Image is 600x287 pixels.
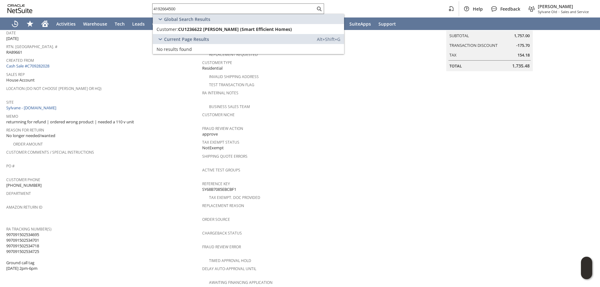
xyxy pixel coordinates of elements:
[202,230,242,236] a: Chargeback Status
[202,65,222,71] span: Residential
[581,257,592,279] iframe: Click here to launch Oracle Guided Learning Help Panel
[6,127,44,133] a: Reason For Return
[37,17,52,30] a: Home
[6,232,39,271] span: 997091502534695 997091502534701 997091502534718 997091502534725 Ground call tag [DATE] 2pm-6pm
[153,44,344,54] a: No results found
[6,72,25,77] a: Sales Rep
[6,177,40,182] a: Customer Phone
[209,52,258,57] a: Replacement Requested
[6,44,57,49] a: Rtn. [GEOGRAPHIC_DATA]. #
[449,52,457,58] a: Tax
[111,17,128,30] a: Tech
[157,26,178,32] span: Customer:
[202,90,238,96] a: RA Internal Notes
[6,100,14,105] a: Site
[473,6,483,12] span: Help
[202,126,243,131] a: Fraud Review Action
[202,181,230,186] a: Reference Key
[346,17,375,30] a: SuiteApps
[164,16,210,22] span: Global Search Results
[6,191,31,196] a: Department
[115,21,125,27] span: Tech
[164,36,209,42] span: Current Page Results
[209,104,250,109] a: Business Sales Team
[83,21,107,27] span: Warehouse
[152,21,182,27] span: Opportunities
[6,77,35,83] span: House Account
[449,63,462,69] a: Total
[6,163,15,169] a: PO #
[202,266,256,271] a: Delay Auto-Approval Until
[202,140,239,145] a: Tax Exempt Status
[581,268,592,280] span: Oracle Guided Learning Widget. To move around, please hold and drag
[202,167,240,173] a: Active Test Groups
[209,82,254,87] a: Test Transaction Flag
[11,20,19,27] svg: Recent Records
[516,42,530,48] span: -175.70
[209,195,260,200] a: Tax Exempt. Doc Provided
[6,63,49,69] a: Cash Sale #C709282028
[202,217,230,222] a: Order Source
[6,49,22,55] span: RA89661
[152,5,315,12] input: Search
[148,17,186,30] a: Opportunities
[538,3,589,9] span: [PERSON_NAME]
[202,203,244,208] a: Replacement reason
[6,133,55,139] span: No longer needed/wanted
[6,150,94,155] a: Customer Comments / Special Instructions
[6,30,16,36] a: Date
[56,21,76,27] span: Activities
[22,17,37,30] div: Shortcuts
[514,33,530,39] span: 1,757.00
[315,5,323,12] svg: Search
[7,4,32,13] svg: logo
[153,24,344,34] a: Customer:CU1236622 [PERSON_NAME] (Smart Efficient Homes)Edit: Dash:
[378,21,396,27] span: Support
[6,105,58,111] a: Sylvane - [DOMAIN_NAME]
[202,186,236,192] span: SY68B7085EBCBF1
[209,258,251,263] a: Timed Approval Hold
[157,46,192,52] span: No results found
[202,244,241,250] a: Fraud Review Error
[26,20,34,27] svg: Shortcuts
[500,6,520,12] span: Feedback
[449,42,497,48] a: Transaction Discount
[558,9,560,14] span: -
[202,145,224,151] span: NotExempt
[6,182,42,188] span: [PHONE_NUMBER]
[6,119,134,125] span: returnning for refund | ordered wrong product | needed a 110 v unit
[128,17,148,30] a: Leads
[202,112,235,117] a: Customer Niche
[538,9,557,14] span: Sylvane Old
[209,280,272,285] a: Awaiting Financing Application
[517,52,530,58] span: 154.18
[449,33,469,38] a: Subtotal
[132,21,145,27] span: Leads
[317,36,340,42] span: Alt+Shift+G
[6,36,18,42] span: [DATE]
[6,86,102,91] a: Location (Do Not Choose [PERSON_NAME] or HQ)
[13,141,43,147] a: Order Amount
[52,17,79,30] a: Activities
[6,114,18,119] a: Memo
[375,17,400,30] a: Support
[6,226,52,232] a: RA Tracking Number(s)
[349,21,371,27] span: SuiteApps
[202,154,247,159] a: Shipping Quote Errors
[7,17,22,30] a: Recent Records
[209,74,259,79] a: Invalid Shipping Address
[178,26,292,32] span: CU1236622 [PERSON_NAME] (Smart Efficient Homes)
[561,9,589,14] span: Sales and Service
[79,17,111,30] a: Warehouse
[41,20,49,27] svg: Home
[6,58,34,63] a: Created From
[6,205,42,210] a: Amazon Return ID
[202,131,218,137] span: approve
[202,60,232,65] a: Customer Type
[512,63,530,69] span: 1,735.48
